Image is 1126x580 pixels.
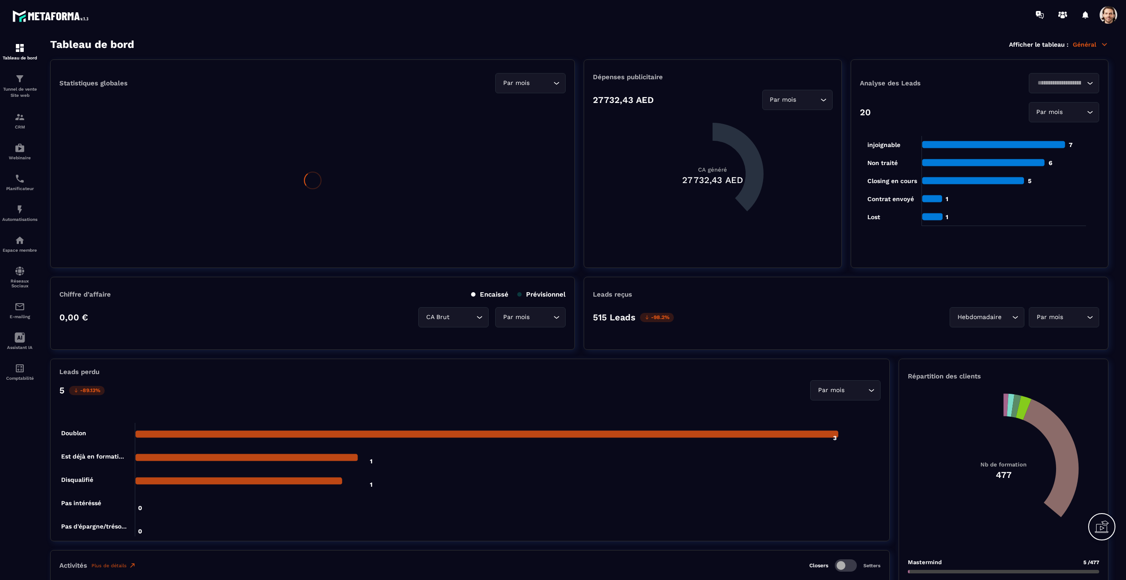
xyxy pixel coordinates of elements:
[15,173,25,184] img: scheduler
[61,499,101,507] tspan: Pas intéréssé
[1083,559,1099,565] span: 5 /477
[1035,312,1065,322] span: Par mois
[2,67,37,105] a: formationformationTunnel de vente Site web
[15,266,25,276] img: social-network
[1009,41,1068,48] p: Afficher le tableau :
[451,312,474,322] input: Search for option
[1035,78,1085,88] input: Search for option
[860,79,980,87] p: Analyse des Leads
[860,107,871,117] p: 20
[129,562,136,569] img: narrow-up-right-o.6b7c60e2.svg
[2,105,37,136] a: formationformationCRM
[59,290,111,298] p: Chiffre d’affaire
[950,307,1024,327] div: Search for option
[798,95,818,105] input: Search for option
[91,562,136,569] a: Plus de détails
[2,228,37,259] a: automationsautomationsEspace membre
[2,279,37,288] p: Réseaux Sociaux
[2,248,37,253] p: Espace membre
[1073,40,1108,48] p: Général
[863,563,881,569] p: Setters
[59,368,99,376] p: Leads perdu
[955,312,1003,322] span: Hebdomadaire
[1065,107,1085,117] input: Search for option
[2,217,37,222] p: Automatisations
[762,90,833,110] div: Search for option
[531,312,551,322] input: Search for option
[2,136,37,167] a: automationsautomationsWebinaire
[908,372,1099,380] p: Répartition des clients
[593,290,632,298] p: Leads reçus
[2,314,37,319] p: E-mailing
[2,55,37,60] p: Tableau de bord
[424,312,451,322] span: CA Brut
[2,125,37,129] p: CRM
[2,167,37,198] a: schedulerschedulerPlanificateur
[1003,312,1010,322] input: Search for option
[12,8,91,24] img: logo
[867,141,900,149] tspan: injoignable
[810,380,881,400] div: Search for option
[2,86,37,99] p: Tunnel de vente Site web
[61,476,93,483] tspan: Disqualifié
[867,195,914,203] tspan: Contrat envoyé
[15,112,25,122] img: formation
[15,204,25,215] img: automations
[50,38,134,51] h3: Tableau de bord
[640,313,674,322] p: -98.2%
[867,177,917,185] tspan: Closing en cours
[69,386,105,395] p: -89.13%
[867,213,880,220] tspan: Lost
[2,356,37,387] a: accountantaccountantComptabilité
[2,155,37,160] p: Webinaire
[517,290,566,298] p: Prévisionnel
[59,562,87,569] p: Activités
[2,345,37,350] p: Assistant IA
[593,312,636,323] p: 515 Leads
[61,429,86,437] tspan: Doublon
[1029,307,1099,327] div: Search for option
[61,453,124,460] tspan: Est déjà en formati...
[501,312,531,322] span: Par mois
[809,562,828,569] p: Closers
[1029,102,1099,122] div: Search for option
[61,523,127,530] tspan: Pas d'épargne/tréso...
[531,78,551,88] input: Search for option
[2,186,37,191] p: Planificateur
[59,312,88,323] p: 0,00 €
[1035,107,1065,117] span: Par mois
[2,259,37,295] a: social-networksocial-networkRéseaux Sociaux
[15,301,25,312] img: email
[501,78,531,88] span: Par mois
[471,290,508,298] p: Encaissé
[846,385,866,395] input: Search for option
[2,326,37,356] a: Assistant IA
[15,235,25,246] img: automations
[2,36,37,67] a: formationformationTableau de bord
[59,79,128,87] p: Statistiques globales
[495,73,566,93] div: Search for option
[15,143,25,153] img: automations
[1029,73,1099,93] div: Search for option
[495,307,566,327] div: Search for option
[2,198,37,228] a: automationsautomationsAutomatisations
[908,559,942,565] p: Mastermind
[768,95,798,105] span: Par mois
[2,376,37,381] p: Comptabilité
[2,295,37,326] a: emailemailE-mailing
[15,43,25,53] img: formation
[59,385,65,396] p: 5
[1065,312,1085,322] input: Search for option
[867,159,897,166] tspan: Non traité
[15,73,25,84] img: formation
[816,385,846,395] span: Par mois
[593,95,654,105] p: 27 732,43 AED
[593,73,832,81] p: Dépenses publicitaire
[15,363,25,374] img: accountant
[418,307,489,327] div: Search for option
